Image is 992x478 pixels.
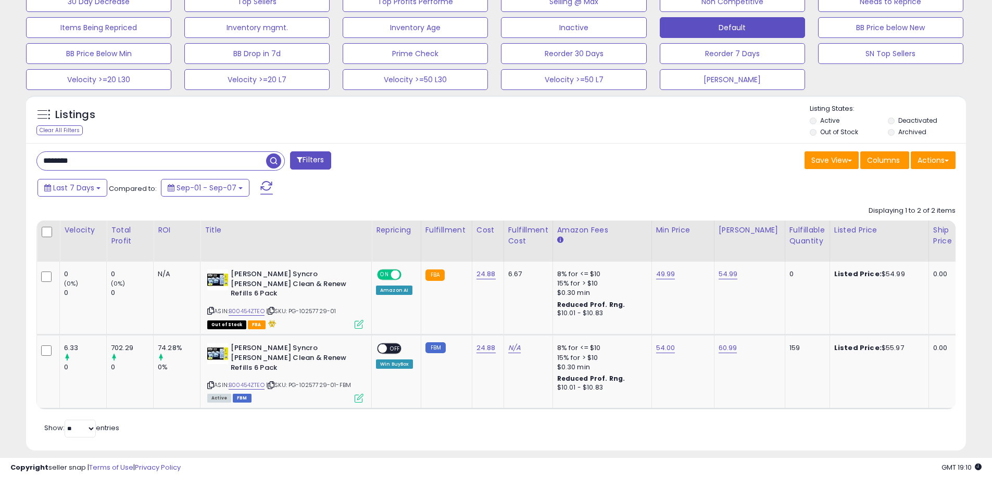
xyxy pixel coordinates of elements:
a: N/A [508,343,521,353]
button: Columns [860,151,909,169]
div: 0 [64,269,106,279]
button: BB Price below New [818,17,963,38]
div: Total Profit [111,225,149,247]
small: (0%) [111,279,125,288]
div: 0 [64,363,106,372]
button: Last 7 Days [37,179,107,197]
div: Fulfillable Quantity [789,225,825,247]
label: Archived [898,127,926,136]
button: Save View [805,151,859,169]
a: B00454ZTEO [229,307,265,316]
span: All listings that are currently out of stock and unavailable for purchase on Amazon [207,320,246,329]
button: Velocity >=50 L30 [343,69,488,90]
p: Listing States: [810,104,966,114]
span: OFF [387,344,404,353]
div: Repricing [376,225,417,236]
img: 31v5+d-2h-L._SL40_.jpg [207,269,228,290]
a: 60.99 [719,343,737,353]
button: Inactive [501,17,646,38]
a: 24.88 [476,343,496,353]
span: ON [378,270,391,279]
div: $0.30 min [557,288,644,298]
div: Cost [476,225,499,236]
b: [PERSON_NAME] Syncro [PERSON_NAME] Clean & Renew Refills 6 Pack [231,269,357,301]
div: Fulfillment Cost [508,225,548,247]
button: Default [660,17,805,38]
button: Velocity >=50 L7 [501,69,646,90]
button: Reorder 7 Days [660,43,805,64]
div: ASIN: [207,269,363,328]
div: [PERSON_NAME] [719,225,781,236]
b: Reduced Prof. Rng. [557,300,625,309]
div: 0 [789,269,822,279]
div: 8% for <= $10 [557,269,644,279]
button: Sep-01 - Sep-07 [161,179,249,197]
div: 15% for > $10 [557,353,644,363]
div: 0 [111,363,153,372]
span: Columns [867,155,900,165]
div: Velocity [64,225,102,236]
a: 49.99 [656,269,675,279]
div: ASIN: [207,343,363,401]
a: Terms of Use [89,462,133,472]
div: Amazon AI [376,286,412,295]
div: Amazon Fees [557,225,647,236]
div: $55.97 [834,343,921,353]
span: FBM [233,394,252,403]
label: Deactivated [898,116,937,125]
div: 6.67 [508,269,545,279]
div: $10.01 - $10.83 [557,383,644,392]
span: Show: entries [44,423,119,433]
div: Fulfillment [425,225,468,236]
div: 8% for <= $10 [557,343,644,353]
button: Velocity >=20 L30 [26,69,171,90]
a: 54.00 [656,343,675,353]
div: 0.00 [933,269,950,279]
button: Filters [290,151,331,170]
div: 702.29 [111,343,153,353]
span: Last 7 Days [53,183,94,193]
b: Listed Price: [834,269,882,279]
small: (0%) [64,279,79,288]
img: 31v5+d-2h-L._SL40_.jpg [207,343,228,364]
span: OFF [400,270,417,279]
div: 0 [111,288,153,298]
div: 159 [789,343,822,353]
a: 24.88 [476,269,496,279]
button: Inventory mgmt. [184,17,330,38]
strong: Copyright [10,462,48,472]
span: All listings currently available for purchase on Amazon [207,394,231,403]
span: | SKU: PG-10257729-01 [266,307,336,315]
div: 0 [64,288,106,298]
label: Active [820,116,839,125]
div: 0.00 [933,343,950,353]
div: seller snap | | [10,463,181,473]
div: 0% [158,363,200,372]
small: FBM [425,342,446,353]
a: Privacy Policy [135,462,181,472]
button: BB Price Below Min [26,43,171,64]
div: N/A [158,269,192,279]
a: B00454ZTEO [229,381,265,390]
b: [PERSON_NAME] Syncro [PERSON_NAME] Clean & Renew Refills 6 Pack [231,343,357,375]
button: [PERSON_NAME] [660,69,805,90]
div: Ship Price [933,225,954,247]
div: $10.01 - $10.83 [557,309,644,318]
span: | SKU: PG-10257729-01-FBM [266,381,351,389]
div: 74.28% [158,343,200,353]
button: SN Top Sellers [818,43,963,64]
div: Displaying 1 to 2 of 2 items [869,206,956,216]
div: Clear All Filters [36,125,83,135]
div: Listed Price [834,225,924,236]
div: ROI [158,225,196,236]
div: 15% for > $10 [557,279,644,288]
button: Inventory Age [343,17,488,38]
span: FBA [248,320,266,329]
b: Reduced Prof. Rng. [557,374,625,383]
span: Compared to: [109,184,157,193]
button: Velocity >=20 L7 [184,69,330,90]
div: $54.99 [834,269,921,279]
button: Reorder 30 Days [501,43,646,64]
div: Min Price [656,225,710,236]
small: Amazon Fees. [557,236,563,245]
